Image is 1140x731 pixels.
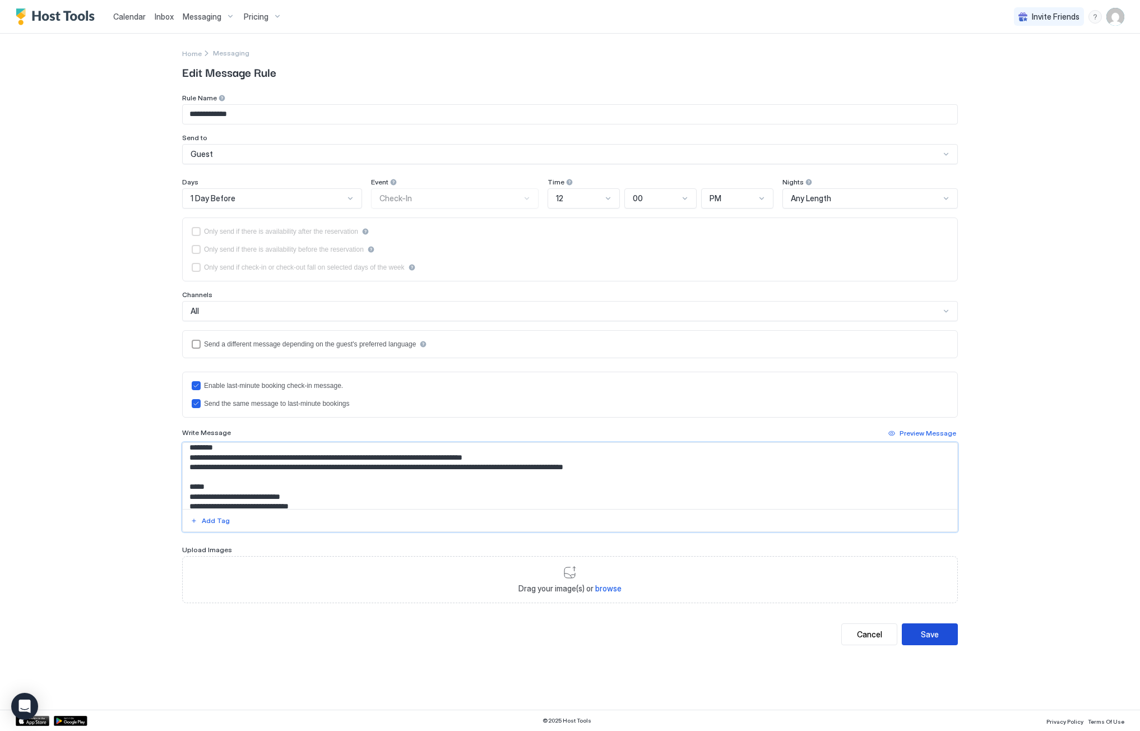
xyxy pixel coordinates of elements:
[1046,718,1083,725] span: Privacy Policy
[16,716,49,726] a: App Store
[113,12,146,21] span: Calendar
[182,428,231,437] span: Write Message
[213,49,249,57] span: Messaging
[182,63,958,80] span: Edit Message Rule
[182,47,202,59] a: Home
[1046,715,1083,727] a: Privacy Policy
[182,290,212,299] span: Channels
[543,717,591,724] span: © 2025 Host Tools
[204,228,358,235] div: Only send if there is availability after the reservation
[182,47,202,59] div: Breadcrumb
[556,193,563,203] span: 12
[1032,12,1079,22] span: Invite Friends
[182,94,217,102] span: Rule Name
[11,693,38,720] div: Open Intercom Messenger
[54,716,87,726] a: Google Play Store
[191,149,213,159] span: Guest
[1088,718,1124,725] span: Terms Of Use
[113,11,146,22] a: Calendar
[595,584,622,593] span: browse
[204,246,364,253] div: Only send if there is availability before the reservation
[782,178,804,186] span: Nights
[192,399,948,408] div: lastMinuteMessageIsTheSame
[192,245,948,254] div: beforeReservation
[204,382,343,390] div: Enable last-minute booking check-in message.
[182,545,232,554] span: Upload Images
[204,400,349,408] div: Send the same message to last-minute bookings
[204,340,416,348] div: Send a different message depending on the guest's preferred language
[202,516,230,526] div: Add Tag
[921,628,939,640] div: Save
[857,628,882,640] div: Cancel
[189,514,231,528] button: Add Tag
[183,105,957,124] input: Input Field
[900,428,956,438] div: Preview Message
[155,12,174,21] span: Inbox
[902,623,958,645] button: Save
[371,178,388,186] span: Event
[518,584,622,594] span: Drag your image(s) or
[548,178,564,186] span: Time
[183,443,957,509] textarea: Input Field
[244,12,268,22] span: Pricing
[1088,10,1102,24] div: menu
[1088,715,1124,727] a: Terms Of Use
[1106,8,1124,26] div: User profile
[192,227,948,236] div: afterReservation
[183,12,221,22] span: Messaging
[192,381,948,390] div: lastMinuteMessageEnabled
[204,263,405,271] div: Only send if check-in or check-out fall on selected days of the week
[182,178,198,186] span: Days
[841,623,897,645] button: Cancel
[191,306,199,316] span: All
[155,11,174,22] a: Inbox
[192,340,948,349] div: languagesEnabled
[710,193,721,203] span: PM
[887,427,958,440] button: Preview Message
[182,49,202,58] span: Home
[633,193,643,203] span: 00
[16,8,100,25] a: Host Tools Logo
[791,193,831,203] span: Any Length
[192,263,948,272] div: isLimited
[213,49,249,57] div: Breadcrumb
[182,133,207,142] span: Send to
[191,193,235,203] span: 1 Day Before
